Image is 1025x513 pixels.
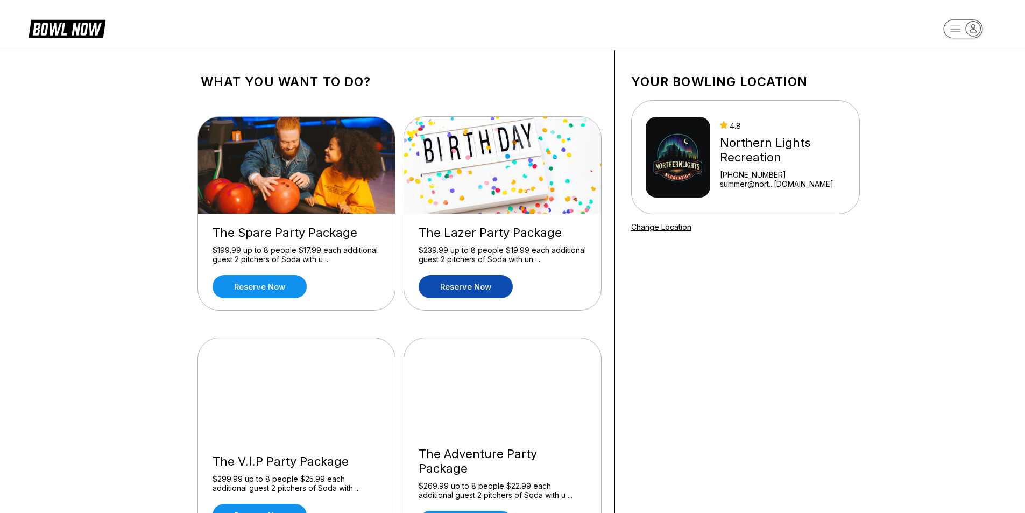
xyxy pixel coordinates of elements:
h1: Your bowling location [631,74,860,89]
img: The Adventure Party Package [404,338,602,435]
a: Reserve now [419,275,513,298]
div: The Lazer Party Package [419,226,586,240]
div: The V.I.P Party Package [213,454,380,469]
div: $299.99 up to 8 people $25.99 each additional guest 2 pitchers of Soda with ... [213,474,380,493]
div: The Adventure Party Package [419,447,586,476]
div: The Spare Party Package [213,226,380,240]
div: Northern Lights Recreation [720,136,845,165]
img: The V.I.P Party Package [198,346,396,442]
a: summer@nort...[DOMAIN_NAME] [720,179,845,188]
div: $269.99 up to 8 people $22.99 each additional guest 2 pitchers of Soda with u ... [419,481,586,500]
div: 4.8 [720,121,845,130]
img: The Spare Party Package [198,117,396,214]
div: $239.99 up to 8 people $19.99 each additional guest 2 pitchers of Soda with un ... [419,245,586,264]
div: $199.99 up to 8 people $17.99 each additional guest 2 pitchers of Soda with u ... [213,245,380,264]
img: Northern Lights Recreation [646,117,711,198]
h1: What you want to do? [201,74,598,89]
a: Change Location [631,222,691,231]
div: [PHONE_NUMBER] [720,170,845,179]
img: The Lazer Party Package [404,117,602,214]
a: Reserve now [213,275,307,298]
